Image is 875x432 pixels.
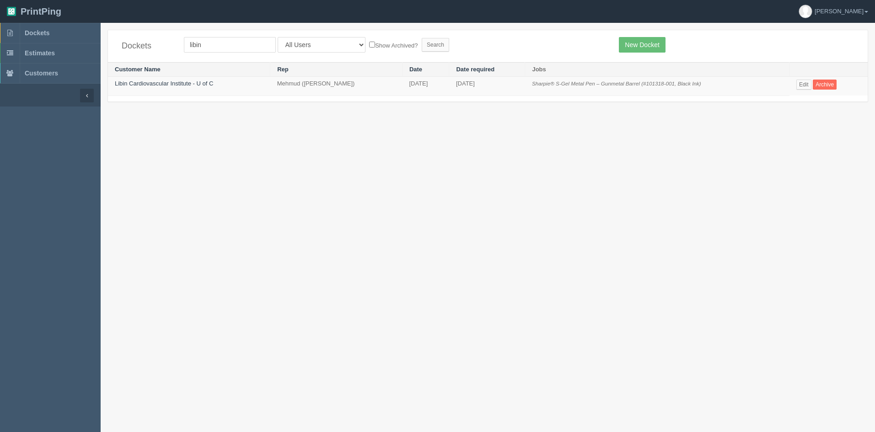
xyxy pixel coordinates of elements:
a: Edit [796,80,811,90]
a: Date [409,66,422,73]
i: Sharpie® S-Gel Metal Pen – Gunmetal Barrel (#101318-001, Black Ink) [532,80,701,86]
input: Show Archived? [369,42,375,48]
a: Date required [456,66,494,73]
a: New Docket [619,37,665,53]
img: logo-3e63b451c926e2ac314895c53de4908e5d424f24456219fb08d385ab2e579770.png [7,7,16,16]
a: Libin Cardiovascular Institute - U of C [115,80,213,87]
a: Customer Name [115,66,161,73]
td: [DATE] [402,77,449,96]
input: Search [422,38,449,52]
td: [DATE] [449,77,525,96]
th: Jobs [525,62,789,77]
a: Rep [277,66,289,73]
input: Customer Name [184,37,276,53]
span: Customers [25,69,58,77]
a: Archive [813,80,837,90]
label: Show Archived? [369,40,418,50]
h4: Dockets [122,42,170,51]
span: Dockets [25,29,49,37]
img: avatar_default-7531ab5dedf162e01f1e0bb0964e6a185e93c5c22dfe317fb01d7f8cd2b1632c.jpg [799,5,812,18]
td: Mehmud ([PERSON_NAME]) [270,77,403,96]
span: Estimates [25,49,55,57]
